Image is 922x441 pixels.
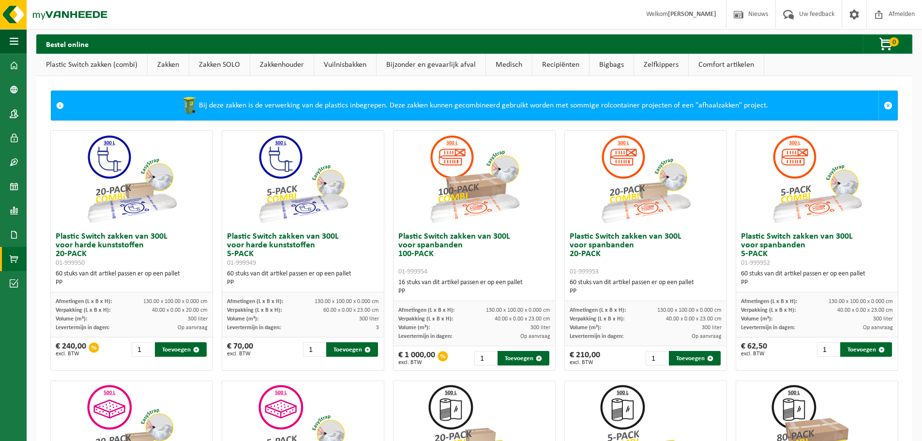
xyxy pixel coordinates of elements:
span: Verpakking (L x B x H): [741,307,796,313]
div: € 62,50 [741,342,767,357]
div: PP [741,278,893,287]
button: Toevoegen [155,342,207,357]
span: Levertermijn in dagen: [227,325,281,331]
a: Zakkenhouder [250,54,314,76]
a: Bigbags [589,54,634,76]
span: Verpakking (L x B x H): [56,307,110,313]
span: Afmetingen (L x B x H): [56,299,112,304]
img: 01-999950 [83,131,180,228]
a: Sluit melding [878,91,897,120]
a: Comfort artikelen [689,54,764,76]
span: Op aanvraag [520,334,550,339]
span: excl. BTW [56,351,86,357]
span: 130.00 x 100.00 x 0.000 cm [657,307,722,313]
span: 40.00 x 0.00 x 20.00 cm [152,307,208,313]
span: 130.00 x 100.00 x 0.000 cm [829,299,893,304]
span: Levertermijn in dagen: [570,334,623,339]
button: Toevoegen [669,351,721,365]
h3: Plastic Switch zakken van 300L voor harde kunststoffen 5-PACK [227,232,379,267]
div: 60 stuks van dit artikel passen er op een pallet [570,278,722,296]
div: Bij deze zakken is de verwerking van de plastics inbegrepen. Deze zakken kunnen gecombineerd gebr... [69,91,878,120]
a: Plastic Switch zakken (combi) [36,54,147,76]
span: excl. BTW [227,351,253,357]
button: Toevoegen [326,342,378,357]
span: Afmetingen (L x B x H): [741,299,797,304]
span: 300 liter [188,316,208,322]
h3: Plastic Switch zakken van 300L voor harde kunststoffen 20-PACK [56,232,208,267]
span: 40.00 x 0.00 x 23.00 cm [666,316,722,322]
div: PP [398,287,550,296]
span: Op aanvraag [178,325,208,331]
span: Op aanvraag [692,334,722,339]
span: Volume (m³): [227,316,258,322]
span: Afmetingen (L x B x H): [570,307,626,313]
span: excl. BTW [741,351,767,357]
span: Op aanvraag [863,325,893,331]
span: 300 liter [359,316,379,322]
span: Volume (m³): [56,316,87,322]
span: Levertermijn in dagen: [398,334,452,339]
a: Medisch [486,54,532,76]
span: 0 [889,37,899,46]
span: Verpakking (L x B x H): [570,316,624,322]
img: 01-999952 [769,131,865,228]
div: 60 stuks van dit artikel passen er op een pallet [741,270,893,287]
span: 300 liter [530,325,550,331]
h3: Plastic Switch zakken van 300L voor spanbanden 5-PACK [741,232,893,267]
input: 1 [817,342,839,357]
span: 01-999954 [398,268,427,275]
button: 0 [863,34,911,54]
div: 60 stuks van dit artikel passen er op een pallet [227,270,379,287]
div: PP [227,278,379,287]
span: excl. BTW [570,360,600,365]
div: 60 stuks van dit artikel passen er op een pallet [56,270,208,287]
span: excl. BTW [398,360,435,365]
img: WB-0240-HPE-GN-50.png [180,96,199,115]
span: Volume (m³): [398,325,430,331]
a: Bijzonder en gevaarlijk afval [377,54,485,76]
span: 130.00 x 100.00 x 0.000 cm [315,299,379,304]
button: Toevoegen [498,351,549,365]
h3: Plastic Switch zakken van 300L voor spanbanden 20-PACK [570,232,722,276]
span: 300 liter [702,325,722,331]
span: 01-999952 [741,259,770,267]
span: 01-999953 [570,268,599,275]
img: 01-999954 [426,131,523,228]
span: Afmetingen (L x B x H): [227,299,283,304]
span: Volume (m³): [741,316,772,322]
span: Afmetingen (L x B x H): [398,307,454,313]
span: Levertermijn in dagen: [56,325,109,331]
input: 1 [474,351,497,365]
div: € 240,00 [56,342,86,357]
span: Volume (m³): [570,325,601,331]
div: PP [570,287,722,296]
a: Zelfkippers [634,54,688,76]
span: Verpakking (L x B x H): [398,316,453,322]
img: 01-999953 [597,131,694,228]
span: 130.00 x 100.00 x 0.000 cm [486,307,550,313]
div: 16 stuks van dit artikel passen er op een pallet [398,278,550,296]
span: 01-999950 [56,259,85,267]
a: Recipiënten [532,54,589,76]
span: 40.00 x 0.00 x 23.00 cm [495,316,550,322]
input: 1 [646,351,668,365]
h3: Plastic Switch zakken van 300L voor spanbanden 100-PACK [398,232,550,276]
span: 130.00 x 100.00 x 0.000 cm [143,299,208,304]
a: Vuilnisbakken [314,54,376,76]
h2: Bestel online [36,34,98,53]
span: 300 liter [873,316,893,322]
button: Toevoegen [840,342,892,357]
span: 40.00 x 0.00 x 23.00 cm [837,307,893,313]
span: 60.00 x 0.00 x 23.00 cm [323,307,379,313]
strong: [PERSON_NAME] [668,11,716,18]
div: € 1 000,00 [398,351,435,365]
span: Verpakking (L x B x H): [227,307,282,313]
div: PP [56,278,208,287]
span: 3 [376,325,379,331]
a: Zakken SOLO [189,54,250,76]
img: 01-999949 [255,131,351,228]
div: € 210,00 [570,351,600,365]
div: € 70,00 [227,342,253,357]
a: Zakken [148,54,189,76]
input: 1 [132,342,154,357]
